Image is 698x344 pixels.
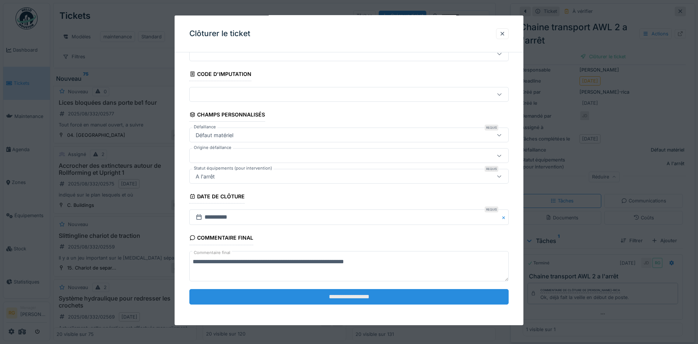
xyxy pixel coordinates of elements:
label: Origine défaillance [192,145,233,151]
div: Date de clôture [189,191,245,204]
label: Défaillance [192,124,217,130]
div: Commentaire final [189,232,254,245]
label: Statut équipements (pour intervention) [192,165,274,171]
div: A l'arrêt [193,172,218,180]
h3: Clôturer le ticket [189,29,250,38]
div: Requis [485,125,498,131]
div: Défaut matériel [193,131,236,139]
label: Commentaire final [192,248,232,257]
div: Requis [485,206,498,212]
div: Champs personnalisés [189,109,265,122]
div: Requis [485,166,498,172]
button: Close [501,209,509,225]
div: Code d'imputation [189,69,252,81]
